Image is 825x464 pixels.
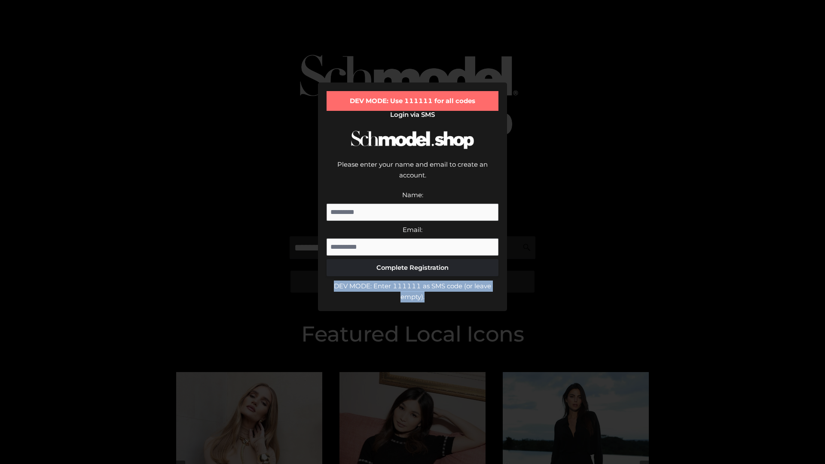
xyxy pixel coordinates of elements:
label: Email: [403,226,422,234]
div: DEV MODE: Use 111111 for all codes [327,91,498,111]
img: Schmodel Logo [348,123,477,157]
h2: Login via SMS [327,111,498,119]
button: Complete Registration [327,259,498,276]
label: Name: [402,191,423,199]
div: Please enter your name and email to create an account. [327,159,498,189]
div: DEV MODE: Enter 111111 as SMS code (or leave empty). [327,281,498,302]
